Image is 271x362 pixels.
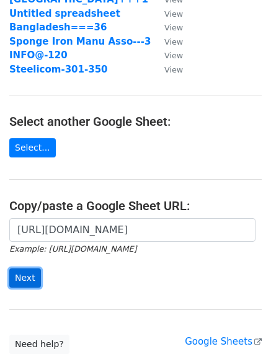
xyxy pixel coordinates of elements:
small: View [164,37,183,46]
a: Select... [9,138,56,157]
h4: Select another Google Sheet: [9,114,262,129]
small: View [164,9,183,19]
a: View [152,50,183,61]
a: Sponge Iron Manu Asso---3 [9,36,151,47]
small: View [164,65,183,74]
a: View [152,36,183,47]
a: View [152,22,183,33]
a: INFO@-120 [9,50,68,61]
a: Steelicom-301-350 [9,64,108,75]
small: Example: [URL][DOMAIN_NAME] [9,244,136,254]
a: Bangladesh===36 [9,22,107,33]
input: Paste your Google Sheet URL here [9,218,255,242]
a: Google Sheets [185,336,262,347]
a: View [152,64,183,75]
a: Untitled spreadsheet [9,8,120,19]
input: Next [9,268,41,288]
a: Need help? [9,335,69,354]
iframe: Chat Widget [209,302,271,362]
small: View [164,51,183,60]
small: View [164,23,183,32]
h4: Copy/paste a Google Sheet URL: [9,198,262,213]
a: View [152,8,183,19]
